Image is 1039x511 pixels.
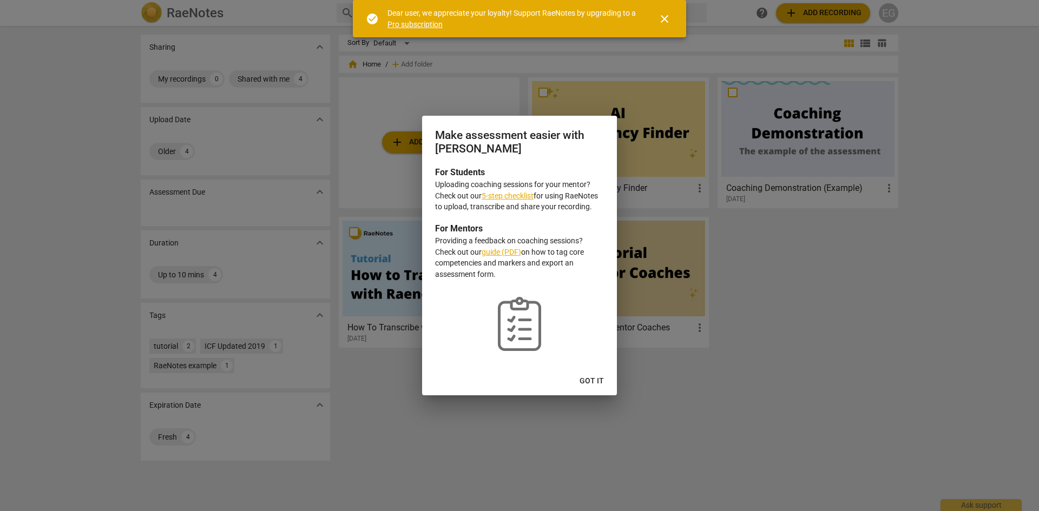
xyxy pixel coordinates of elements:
[435,179,604,213] p: Uploading coaching sessions for your mentor? Check out our for using RaeNotes to upload, transcri...
[435,235,604,280] p: Providing a feedback on coaching sessions? Check out our on how to tag core competencies and mark...
[482,191,534,200] a: 5-step checklist
[580,376,604,387] span: Got it
[652,6,678,32] button: Close
[435,167,485,177] b: For Students
[435,129,604,155] h2: Make assessment easier with [PERSON_NAME]
[435,223,483,234] b: For Mentors
[387,20,443,29] a: Pro subscription
[387,8,639,30] div: Dear user, we appreciate your loyalty! Support RaeNotes by upgrading to a
[571,371,613,391] button: Got it
[482,248,521,256] a: guide (PDF)
[366,12,379,25] span: check_circle
[658,12,671,25] span: close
